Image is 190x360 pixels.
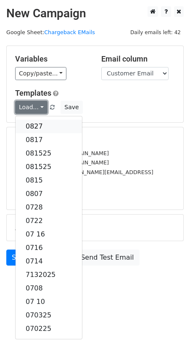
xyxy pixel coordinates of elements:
[15,101,47,114] a: Load...
[16,241,82,255] a: 0716
[16,295,82,309] a: 07 10
[15,67,66,80] a: Copy/paste...
[16,133,82,147] a: 0817
[16,214,82,228] a: 0722
[6,29,95,35] small: Google Sheet:
[148,320,190,360] iframe: Chat Widget
[16,160,82,174] a: 081525
[44,29,95,35] a: Chargeback EMails
[6,250,34,266] a: Send
[75,250,139,266] a: Send Test Email
[6,6,184,21] h2: New Campaign
[16,228,82,241] a: 07 16
[15,169,153,185] small: [PERSON_NAME][DOMAIN_NAME][EMAIL_ADDRESS][DOMAIN_NAME]
[15,54,89,64] h5: Variables
[61,101,82,114] button: Save
[16,174,82,187] a: 0815
[16,309,82,322] a: 070325
[15,223,175,232] h5: Advanced
[16,187,82,201] a: 0807
[127,28,184,37] span: Daily emails left: 42
[15,150,109,156] small: [EMAIL_ADDRESS][DOMAIN_NAME]
[16,282,82,295] a: 0708
[16,322,82,336] a: 070225
[16,201,82,214] a: 0728
[127,29,184,35] a: Daily emails left: 42
[16,147,82,160] a: 081525
[15,89,51,97] a: Templates
[15,159,109,166] small: [EMAIL_ADDRESS][DOMAIN_NAME]
[15,136,175,145] h5: 13 Recipients
[16,255,82,268] a: 0714
[101,54,175,64] h5: Email column
[16,120,82,133] a: 0827
[16,268,82,282] a: 7132025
